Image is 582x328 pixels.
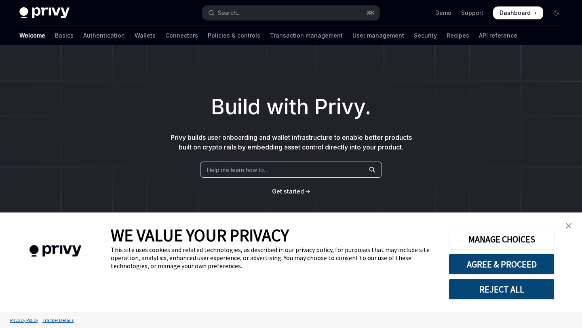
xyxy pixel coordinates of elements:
[500,9,531,17] span: Dashboard
[19,26,45,45] a: Welcome
[447,26,469,45] a: Recipes
[207,166,268,174] span: Help me learn how to…
[135,26,156,45] a: Wallets
[111,225,289,246] span: WE VALUE YOUR PRIVACY
[449,254,555,275] button: AGREE & PROCEED
[218,8,240,18] div: Search...
[55,26,74,45] a: Basics
[449,279,555,300] button: REJECT ALL
[493,6,543,19] a: Dashboard
[561,218,577,234] a: close banner
[272,188,304,195] span: Get started
[270,26,343,45] a: Transaction management
[352,26,404,45] a: User management
[8,313,40,327] a: Privacy Policy
[461,9,483,17] a: Support
[12,233,99,269] img: company logo
[19,7,70,19] img: dark logo
[414,26,437,45] a: Security
[550,6,563,19] button: Toggle dark mode
[111,246,436,270] div: This site uses cookies and related technologies, as described in our privacy policy, for purposes...
[449,229,555,250] button: MANAGE CHOICES
[40,313,76,327] a: Tracker Details
[479,26,517,45] a: API reference
[208,26,260,45] a: Policies & controls
[202,6,379,20] button: Open search
[165,26,198,45] a: Connectors
[171,133,412,151] span: Privy builds user onboarding and wallet infrastructure to enable better products built on crypto ...
[566,223,571,229] img: close banner
[272,187,304,196] a: Get started
[435,9,451,17] a: Demo
[83,26,125,45] a: Authentication
[366,10,375,16] span: ⌘ K
[13,91,569,123] h1: Build with Privy.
